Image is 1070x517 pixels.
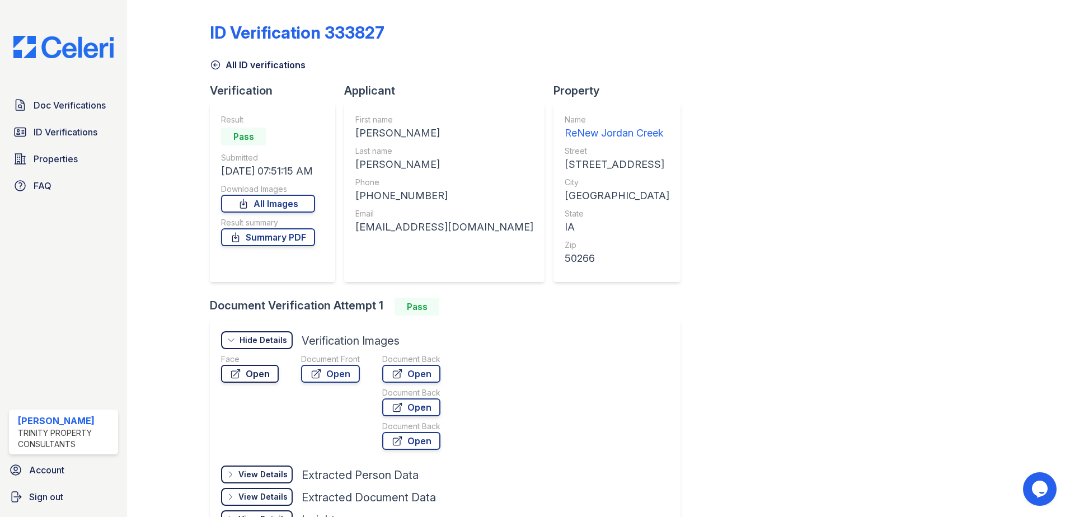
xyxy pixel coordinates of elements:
img: CE_Logo_Blue-a8612792a0a2168367f1c8372b55b34899dd931a85d93a1a3d3e32e68fde9ad4.png [4,36,123,58]
a: Open [382,432,440,450]
div: Document Back [382,387,440,398]
div: [PHONE_NUMBER] [355,188,533,204]
div: ReNew Jordan Creek [565,125,669,141]
a: Sign out [4,486,123,508]
div: Document Back [382,421,440,432]
span: FAQ [34,179,51,192]
div: Hide Details [240,335,287,346]
div: 50266 [565,251,669,266]
div: Email [355,208,533,219]
div: Name [565,114,669,125]
a: All Images [221,195,315,213]
div: Result summary [221,217,315,228]
div: First name [355,114,533,125]
span: Sign out [29,490,63,504]
a: ID Verifications [9,121,118,143]
span: Properties [34,152,78,166]
div: Document Verification Attempt 1 [210,298,689,316]
div: Verification Images [302,333,400,349]
div: [GEOGRAPHIC_DATA] [565,188,669,204]
div: Pass [395,298,439,316]
div: Applicant [344,83,553,98]
div: Property [553,83,689,98]
div: Zip [565,239,669,251]
a: Summary PDF [221,228,315,246]
a: FAQ [9,175,118,197]
div: Document Front [301,354,360,365]
span: Account [29,463,64,477]
iframe: chat widget [1023,472,1059,506]
div: Pass [221,128,266,145]
div: State [565,208,669,219]
div: ID Verification 333827 [210,22,384,43]
a: All ID verifications [210,58,306,72]
a: Open [382,365,440,383]
div: [PERSON_NAME] [18,414,114,427]
a: Properties [9,148,118,170]
div: View Details [238,469,288,480]
div: IA [565,219,669,235]
a: Account [4,459,123,481]
div: [STREET_ADDRESS] [565,157,669,172]
div: Submitted [221,152,315,163]
a: Open [301,365,360,383]
div: Face [221,354,279,365]
a: Open [382,398,440,416]
div: Result [221,114,315,125]
a: Name ReNew Jordan Creek [565,114,669,141]
div: [DATE] 07:51:15 AM [221,163,315,179]
div: [EMAIL_ADDRESS][DOMAIN_NAME] [355,219,533,235]
div: Phone [355,177,533,188]
div: Extracted Document Data [302,490,436,505]
span: Doc Verifications [34,98,106,112]
span: ID Verifications [34,125,97,139]
a: Doc Verifications [9,94,118,116]
a: Open [221,365,279,383]
div: Last name [355,145,533,157]
div: Street [565,145,669,157]
div: Document Back [382,354,440,365]
div: City [565,177,669,188]
div: [PERSON_NAME] [355,125,533,141]
div: Extracted Person Data [302,467,419,483]
div: Trinity Property Consultants [18,427,114,450]
div: Verification [210,83,344,98]
div: [PERSON_NAME] [355,157,533,172]
div: View Details [238,491,288,502]
div: Download Images [221,184,315,195]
